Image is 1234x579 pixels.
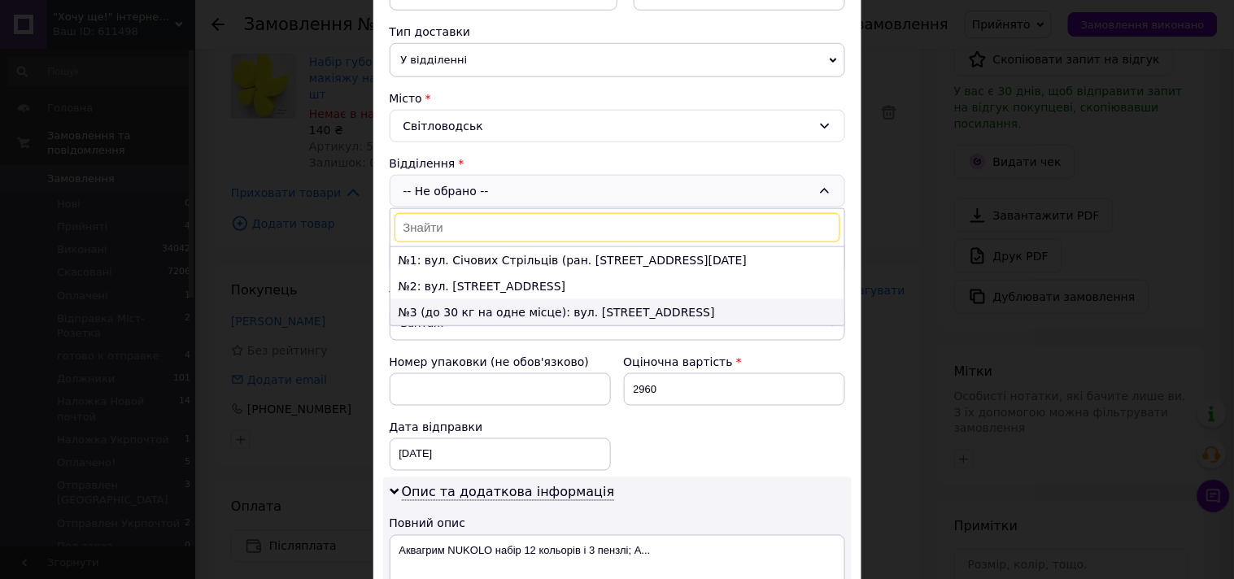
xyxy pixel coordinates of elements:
div: Оціночна вартість [624,354,845,370]
span: Тип доставки [390,25,471,38]
span: Опис та додаткова інформація [402,485,615,501]
li: №1: вул. Січових Стрільців (ран. [STREET_ADDRESS][DATE] [390,247,844,273]
li: №2: вул. [STREET_ADDRESS] [390,273,844,299]
input: Знайти [395,213,840,242]
span: У відділенні [390,43,845,77]
div: Дата відправки [390,419,611,435]
div: -- Не обрано -- [390,175,845,207]
li: №3 (до 30 кг на одне місце): вул. [STREET_ADDRESS] [390,299,844,325]
div: Світловодськ [390,110,845,142]
div: Номер упаковки (не обов'язково) [390,354,611,370]
div: Повний опис [390,516,845,532]
div: Місто [390,90,845,107]
div: Відділення [390,155,845,172]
